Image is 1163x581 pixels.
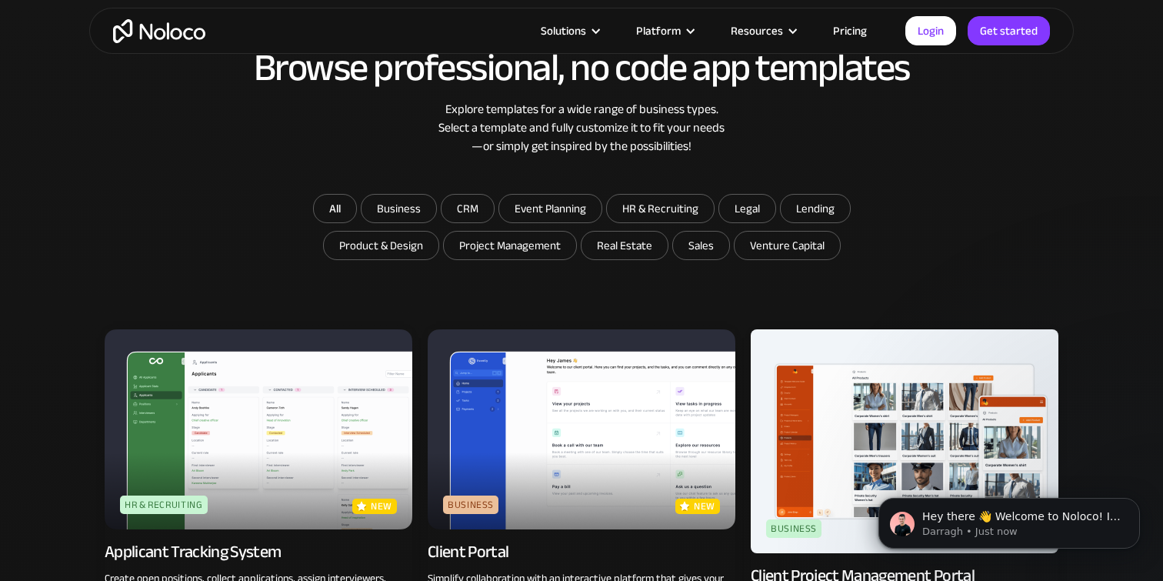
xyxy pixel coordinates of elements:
a: Pricing [814,21,886,41]
p: new [371,499,392,514]
div: Platform [636,21,681,41]
div: HR & Recruiting [120,496,208,514]
iframe: Intercom notifications message [855,466,1163,573]
div: Platform [617,21,711,41]
div: Resources [731,21,783,41]
div: Client Portal [428,541,508,563]
p: new [694,499,715,514]
div: Applicant Tracking System [105,541,282,563]
div: Business [443,496,498,514]
div: Solutions [541,21,586,41]
div: Resources [711,21,814,41]
a: Login [905,16,956,45]
div: Business [766,519,821,538]
div: Explore templates for a wide range of business types. Select a template and fully customize it to... [105,100,1058,155]
a: Get started [968,16,1050,45]
div: Solutions [522,21,617,41]
a: home [113,19,205,43]
h2: Browse professional, no code app templates [105,47,1058,88]
a: All [313,194,357,223]
form: Email Form [274,194,889,264]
